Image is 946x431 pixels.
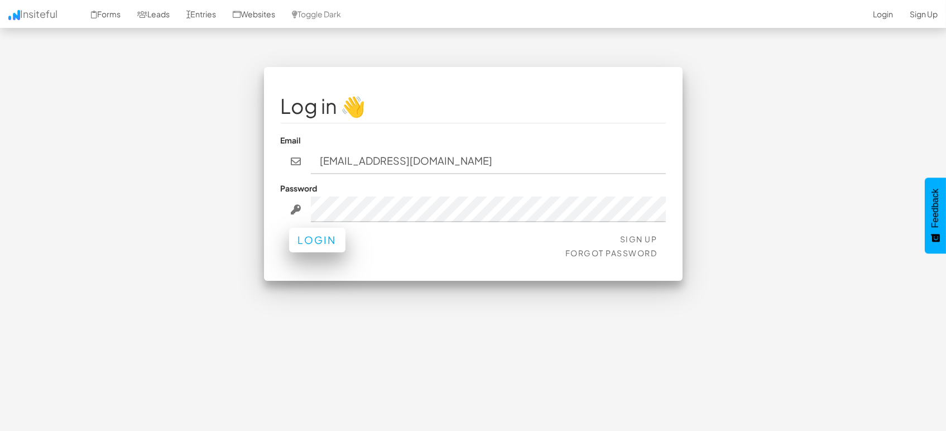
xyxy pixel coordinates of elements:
span: Feedback [930,189,940,228]
a: Forgot Password [565,248,657,258]
a: Sign Up [620,234,657,244]
img: icon.png [8,10,20,20]
button: Feedback - Show survey [925,178,946,253]
label: Email [281,135,301,146]
input: john@doe.com [311,149,666,174]
h1: Log in 👋 [281,95,666,117]
label: Password [281,183,318,194]
button: Login [289,228,345,252]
